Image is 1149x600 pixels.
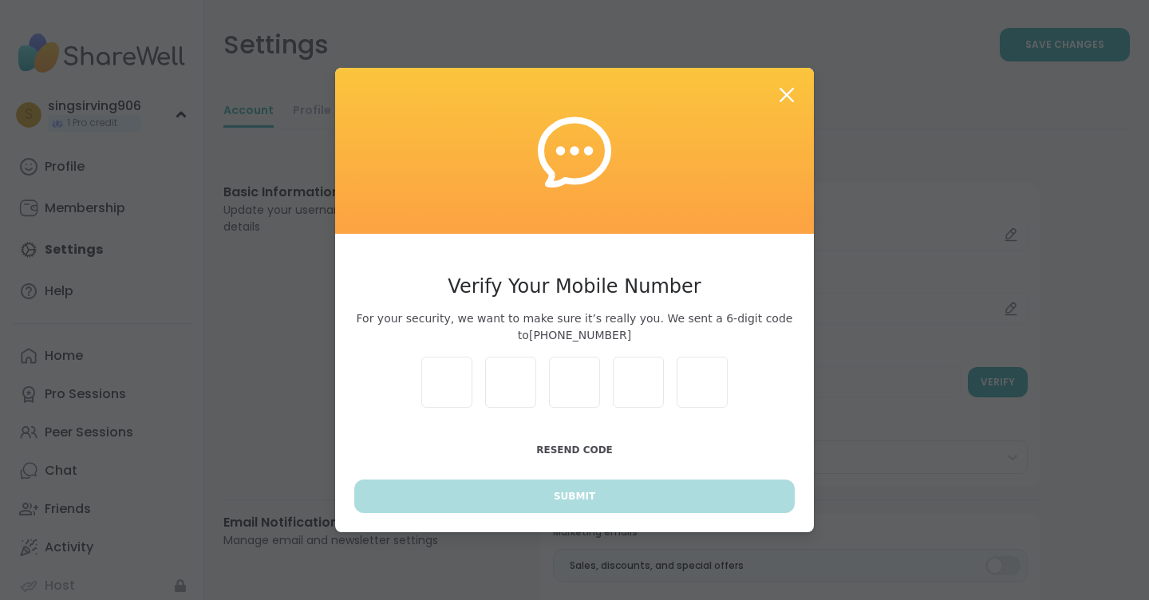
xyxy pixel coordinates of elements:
span: Resend Code [536,444,613,456]
h3: Verify Your Mobile Number [354,272,795,301]
button: Resend Code [354,433,795,467]
button: Submit [354,480,795,513]
span: Submit [554,489,595,503]
span: For your security, we want to make sure it’s really you. We sent a 6-digit code to [PHONE_NUMBER] [354,310,795,344]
